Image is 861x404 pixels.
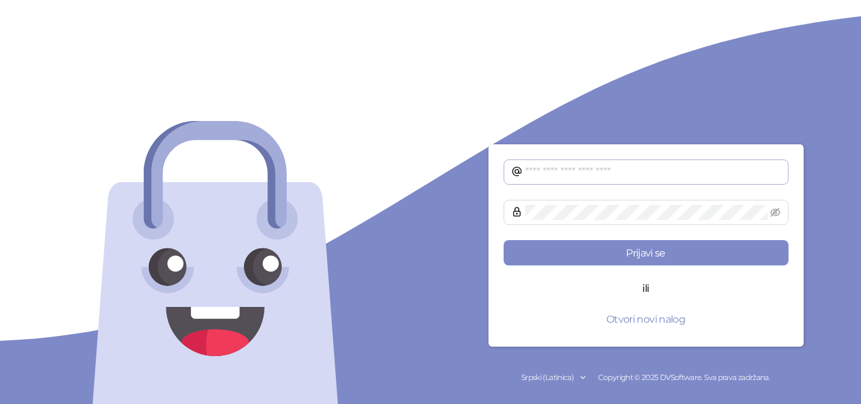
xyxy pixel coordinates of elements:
[504,314,789,325] a: Otvori novi nalog
[504,240,789,265] button: Prijavi se
[504,306,789,332] button: Otvori novi nalog
[521,372,574,384] div: Srpski (Latinica)
[632,280,659,296] span: ili
[430,372,861,384] div: Copyright © 2025 DVSoftware. Sva prava zadržana.
[770,207,780,217] span: eye-invisible
[90,121,341,404] img: logo-face.svg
